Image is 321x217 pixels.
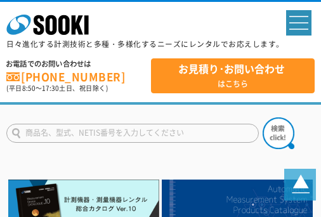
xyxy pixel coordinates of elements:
img: btn_search.png [263,117,294,149]
span: はこちら [152,62,314,89]
input: 商品名、型式、NETIS番号を入力してください [6,124,259,143]
span: (平日 ～ 土日、祝日除く) [6,83,108,93]
strong: お見積り･お問い合わせ [178,62,285,76]
a: お見積り･お問い合わせはこちら [151,58,315,93]
span: 8:50 [22,83,36,93]
span: 17:30 [42,83,59,93]
a: [PHONE_NUMBER] [6,70,145,83]
span: お電話でのお問い合わせは [6,58,145,70]
p: 日々進化する計測技術と多種・多様化するニーズにレンタルでお応えします。 [6,38,315,50]
span: spMenu [289,22,308,23]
